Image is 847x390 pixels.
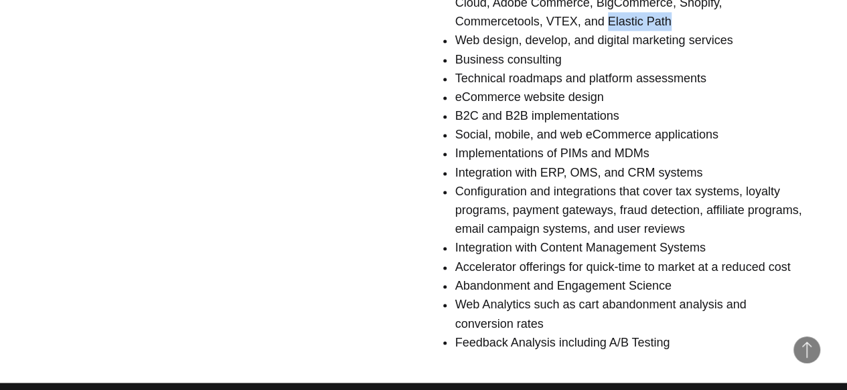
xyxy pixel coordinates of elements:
[793,336,820,363] button: Back to Top
[455,88,807,106] li: eCommerce website design
[455,258,807,276] li: Accelerator offerings for quick-time to market at a reduced cost
[455,69,807,88] li: Technical roadmaps and platform assessments
[455,238,807,257] li: Integration with Content Management Systems
[455,276,807,295] li: Abandonment and Engagement Science
[455,106,807,125] li: B2C and B2B implementations
[455,295,807,332] li: Web Analytics such as cart abandonment analysis and conversion rates
[455,332,807,351] li: Feedback Analysis including A/B Testing
[455,182,807,239] li: Configuration and integrations that cover tax systems, loyalty programs, payment gateways, fraud ...
[455,31,807,50] li: Web design, develop, and digital marketing services
[455,163,807,182] li: Integration with ERP, OMS, and CRM systems
[455,50,807,69] li: Business consulting
[455,125,807,144] li: Social, mobile, and web eCommerce applications
[455,144,807,163] li: Implementations of PIMs and MDMs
